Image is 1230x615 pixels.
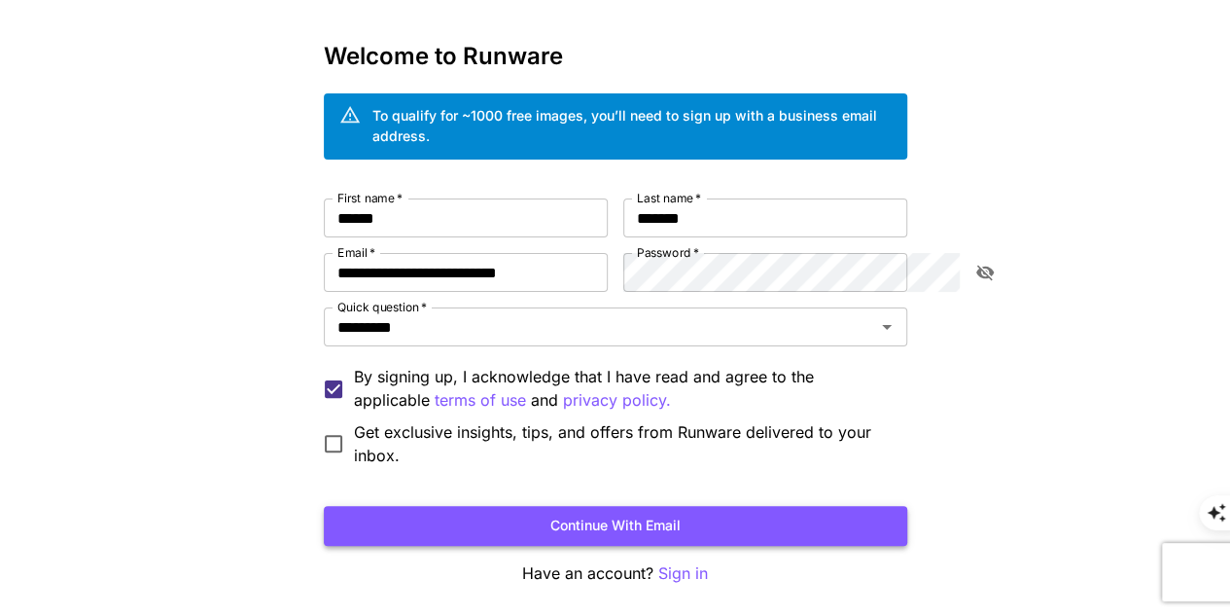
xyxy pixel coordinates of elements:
label: Password [637,244,699,261]
button: Open [873,313,900,341]
p: privacy policy. [563,388,671,413]
button: By signing up, I acknowledge that I have read and agree to the applicable terms of use and [563,388,671,413]
label: Last name [637,190,701,206]
button: Continue with email [324,506,907,546]
button: Sign in [658,561,708,586]
div: To qualify for ~1000 free images, you’ll need to sign up with a business email address. [372,105,892,146]
p: By signing up, I acknowledge that I have read and agree to the applicable and [354,365,892,413]
p: Have an account? [324,561,907,586]
label: Quick question [337,299,427,315]
span: Get exclusive insights, tips, and offers from Runware delivered to your inbox. [354,420,892,467]
button: By signing up, I acknowledge that I have read and agree to the applicable and privacy policy. [435,388,526,413]
label: Email [337,244,375,261]
p: terms of use [435,388,526,413]
button: toggle password visibility [967,255,1002,290]
label: First name [337,190,403,206]
h3: Welcome to Runware [324,43,907,70]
